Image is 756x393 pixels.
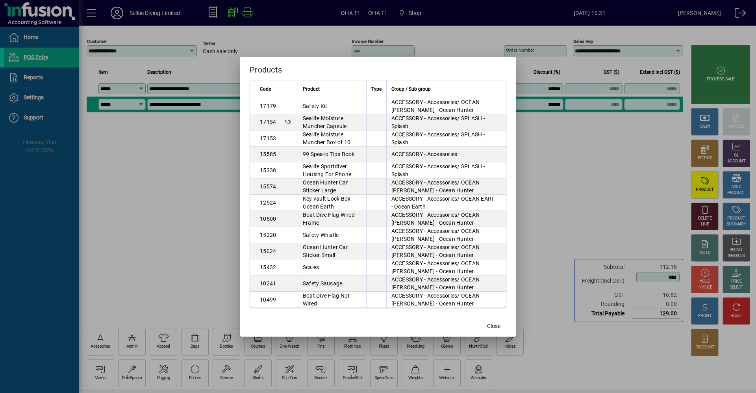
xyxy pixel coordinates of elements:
[260,263,276,271] div: 15432
[298,243,366,259] td: Ocean Hunter Car Sticker Small
[260,102,276,110] div: 17179
[371,85,382,93] span: Type
[487,322,500,330] span: Close
[303,85,320,93] span: Product
[260,85,271,93] span: Code
[298,211,366,227] td: Boat Dive Flag Wired Frame
[298,130,366,147] td: Sealife Moisture Muncher Box of 10
[298,114,366,130] td: Sealife Moisture Muncher Capsule
[260,150,276,158] div: 15585
[260,279,276,287] div: 10241
[260,183,276,190] div: 15574
[386,292,506,307] td: ACCESSORY - Accessories / OCEAN [PERSON_NAME] - Ocean Hunter
[391,85,431,93] span: Group / Sub group
[386,195,506,211] td: ACCESSORY - Accessories / OCEAN EART - Ocean Earth
[260,215,276,223] div: 10500
[260,296,276,304] div: 10499
[240,57,516,80] h2: Products
[386,276,506,292] td: ACCESSORY - Accessories / OCEAN [PERSON_NAME] - Ocean Hunter
[260,199,276,207] div: 12524
[386,211,506,227] td: ACCESSORY - Accessories / OCEAN [PERSON_NAME] - Ocean Hunter
[298,162,366,179] td: Sealife Sportdiver Housing For Phone
[260,134,276,142] div: 17153
[386,227,506,243] td: ACCESSORY - Accessories / OCEAN [PERSON_NAME] - Ocean Hunter
[298,147,366,162] td: 99 Spearo Tips Book
[260,247,276,255] div: 15024
[298,98,366,114] td: Safety Kit
[386,130,506,147] td: ACCESSORY - Accessories / SPLASH - Splash
[386,162,506,179] td: ACCESSORY - Accessories / SPLASH - Splash
[260,231,276,239] div: 15220
[386,114,506,130] td: ACCESSORY - Accessories / SPLASH - Splash
[298,179,366,195] td: Ocean Hunter Car Sticker Large
[386,98,506,114] td: ACCESSORY - Accessories / OCEAN [PERSON_NAME] - Ocean Hunter
[386,243,506,259] td: ACCESSORY - Accessories / OCEAN [PERSON_NAME] - Ocean Hunter
[298,195,366,211] td: Key vault Lock Box Ocean Earth
[386,259,506,276] td: ACCESSORY - Accessories / OCEAN [PERSON_NAME] - Ocean Hunter
[386,147,506,162] td: ACCESSORY - Accessories
[481,319,506,333] button: Close
[260,118,276,126] div: 17154
[386,179,506,195] td: ACCESSORY - Accessories / OCEAN [PERSON_NAME] - Ocean Hunter
[260,166,276,174] div: 15338
[298,292,366,307] td: Boat Dive Flag Not Wired
[298,227,366,243] td: Safety Whistle
[298,259,366,276] td: Scales
[298,276,366,292] td: Safety Sausage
